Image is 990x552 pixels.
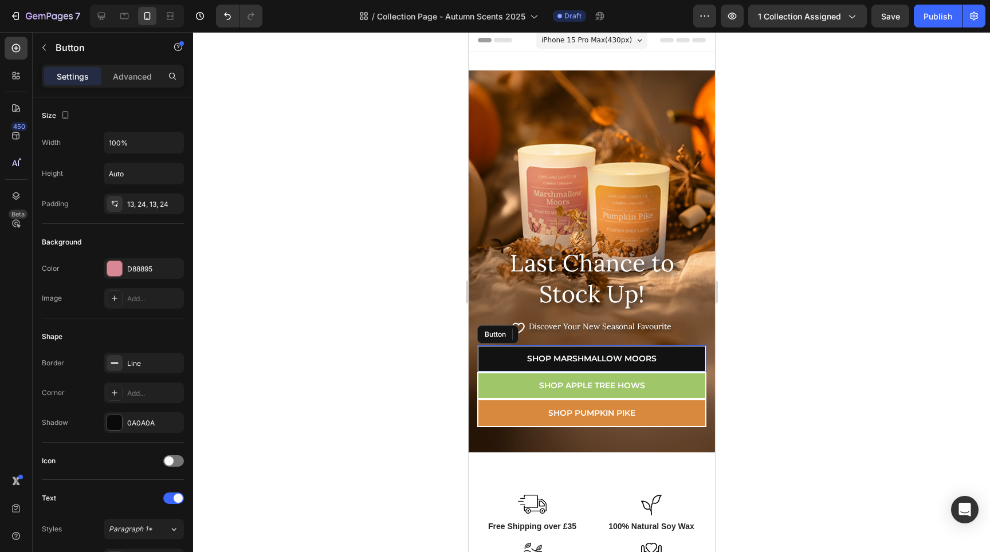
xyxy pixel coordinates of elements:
[42,358,64,368] div: Border
[104,519,184,539] button: Paragraph 1*
[216,5,262,27] div: Undo/Redo
[5,5,85,27] button: 7
[75,9,80,23] p: 7
[57,70,89,82] p: Settings
[924,10,952,22] div: Publish
[42,417,68,428] div: Shadow
[127,264,181,274] div: D88895
[42,108,72,124] div: Size
[127,199,181,210] div: 13, 24, 13, 24
[104,163,183,184] input: Auto
[42,293,62,303] div: Image
[42,137,61,148] div: Width
[109,524,152,534] span: Paragraph 1*
[951,496,979,523] div: Open Intercom Messenger
[564,11,582,21] span: Draft
[56,41,153,54] p: Button
[42,332,62,342] div: Shape
[469,32,715,552] iframe: Design area
[53,511,74,531] img: gempages_528716292392223870-84fab9b8-307c-47b8-9b31-768a6bb75d6e.png
[104,132,183,153] input: Auto
[42,524,62,534] div: Styles
[42,493,56,503] div: Text
[758,10,841,22] span: 1 collection assigned
[11,122,27,131] div: 450
[172,511,193,531] img: gempages_528716292392223870-a5a2e5d8-f1c5-4f16-b3dd-7e3df88aa345.png
[9,210,27,219] div: Beta
[377,10,525,22] span: Collection Page - Autumn Scents 2025
[42,168,63,179] div: Height
[127,418,181,428] div: 0A0A0A
[42,456,56,466] div: Icon
[871,5,909,27] button: Save
[42,199,68,209] div: Padding
[748,5,867,27] button: 1 collection assigned
[127,294,181,304] div: Add...
[914,5,962,27] button: Publish
[372,10,375,22] span: /
[42,237,81,247] div: Background
[127,358,181,369] div: Line
[42,388,65,398] div: Corner
[127,388,181,399] div: Add...
[113,70,152,82] p: Advanced
[881,11,900,21] span: Save
[42,263,60,274] div: Color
